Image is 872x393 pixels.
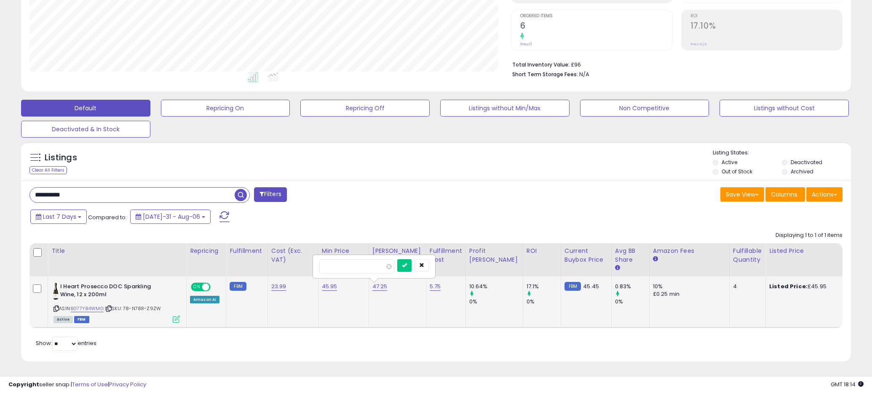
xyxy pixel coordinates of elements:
[60,283,163,300] b: I Heart Prosecco DOC Sparkling Wine, 12 x 200ml
[713,149,851,157] p: Listing States:
[440,100,570,117] button: Listings without Min/Max
[653,255,658,263] small: Amazon Fees.
[769,282,808,290] b: Listed Price:
[580,100,709,117] button: Non Competitive
[690,42,707,47] small: Prev: N/A
[733,283,759,290] div: 4
[512,59,836,69] li: £96
[372,247,423,255] div: [PERSON_NAME]
[21,121,150,138] button: Deactivated & In Stock
[254,187,287,202] button: Filters
[720,187,764,202] button: Save View
[53,283,180,322] div: ASIN:
[769,247,842,255] div: Listed Price
[230,282,246,291] small: FBM
[583,282,599,290] span: 45.45
[791,159,822,166] label: Deactivated
[190,247,222,255] div: Repricing
[690,14,842,19] span: ROI
[271,282,286,291] a: 23.99
[527,283,561,290] div: 17.1%
[74,316,89,323] span: FBM
[527,298,561,305] div: 0%
[88,213,127,221] span: Compared to:
[8,381,146,389] div: seller snap | |
[512,71,578,78] b: Short Term Storage Fees:
[143,212,200,221] span: [DATE]-31 - Aug-06
[690,21,842,32] h2: 17.10%
[53,283,58,300] img: 312S-OUe69L._SL40_.jpg
[720,100,849,117] button: Listings without Cost
[192,284,202,291] span: ON
[653,283,723,290] div: 10%
[520,21,672,32] h2: 6
[722,159,737,166] label: Active
[372,282,388,291] a: 47.25
[469,298,523,305] div: 0%
[190,296,219,303] div: Amazon AI
[109,380,146,388] a: Privacy Policy
[430,282,441,291] a: 5.75
[322,282,337,291] a: 45.95
[29,166,67,174] div: Clear All Filters
[51,247,183,255] div: Title
[71,305,104,312] a: B077Y84WMG
[161,100,290,117] button: Repricing On
[520,42,532,47] small: Prev: 0
[653,290,723,298] div: £0.25 min
[512,61,570,68] b: Total Inventory Value:
[469,247,519,264] div: Profit [PERSON_NAME]
[579,70,589,78] span: N/A
[653,247,726,255] div: Amazon Fees
[733,247,762,264] div: Fulfillable Quantity
[791,168,813,175] label: Archived
[831,380,864,388] span: 2025-08-14 18:14 GMT
[771,190,797,199] span: Columns
[722,168,752,175] label: Out of Stock
[72,380,108,388] a: Terms of Use
[615,283,649,290] div: 0.83%
[105,305,161,312] span: | SKU: 78-N78R-Z9ZW
[21,100,150,117] button: Default
[776,231,843,239] div: Displaying 1 to 1 of 1 items
[615,298,649,305] div: 0%
[564,282,581,291] small: FBM
[527,247,557,255] div: ROI
[36,339,96,347] span: Show: entries
[43,212,76,221] span: Last 7 Days
[520,14,672,19] span: Ordered Items
[615,264,620,272] small: Avg BB Share.
[230,247,264,255] div: Fulfillment
[8,380,39,388] strong: Copyright
[45,152,77,164] h5: Listings
[130,210,211,224] button: [DATE]-31 - Aug-06
[300,100,430,117] button: Repricing Off
[469,283,523,290] div: 10.64%
[769,283,839,290] div: £45.95
[53,316,73,323] span: All listings currently available for purchase on Amazon
[615,247,646,264] div: Avg BB Share
[322,247,365,255] div: Min Price
[765,187,805,202] button: Columns
[564,247,608,264] div: Current Buybox Price
[430,247,462,264] div: Fulfillment Cost
[806,187,843,202] button: Actions
[271,247,315,264] div: Cost (Exc. VAT)
[30,210,87,224] button: Last 7 Days
[209,284,223,291] span: OFF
